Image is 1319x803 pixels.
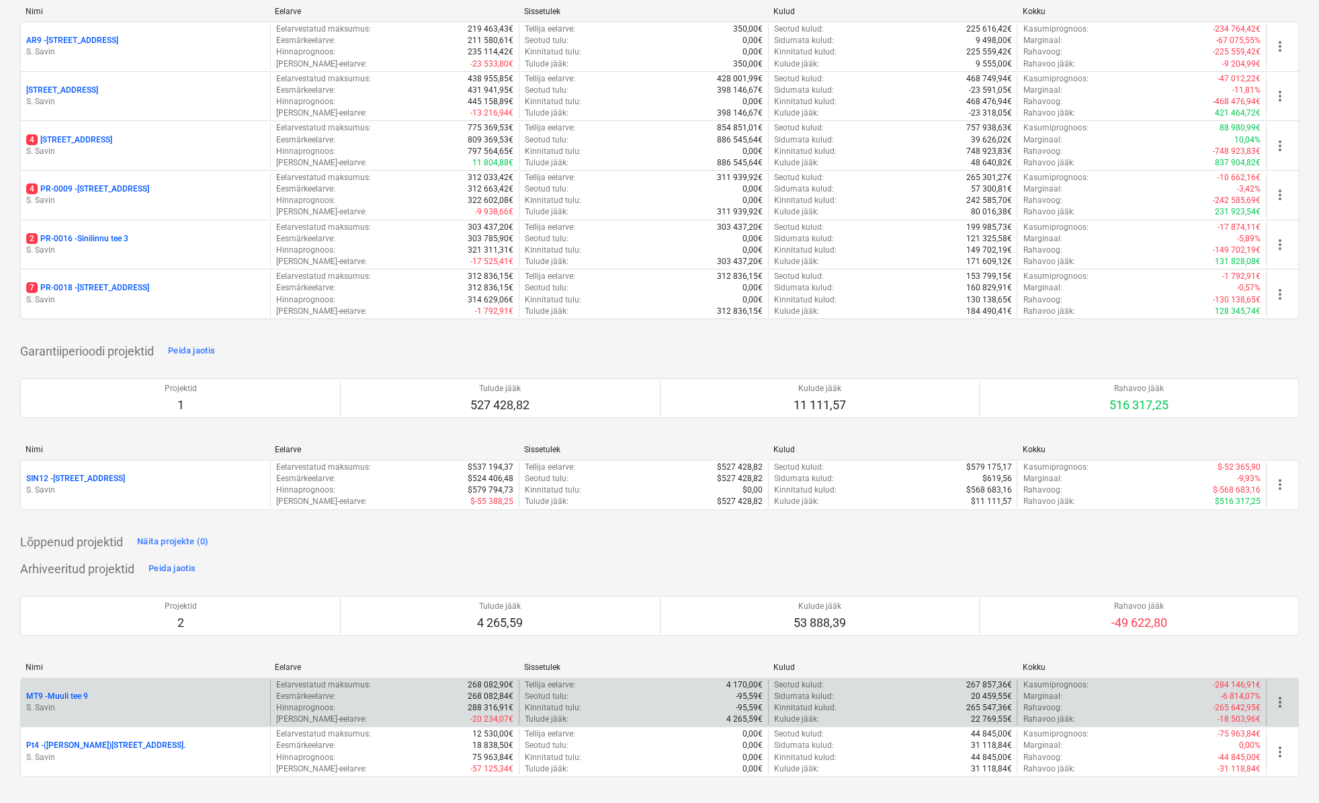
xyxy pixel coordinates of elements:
[525,122,575,134] p: Tellija eelarve :
[468,462,513,473] p: $537 194,37
[26,473,265,496] div: SIN12 -[STREET_ADDRESS]S. Savin
[1218,222,1261,233] p: -17 874,11€
[26,740,265,763] div: Pt4 -([PERSON_NAME])[STREET_ADDRESS].S. Savin
[774,46,837,58] p: Kinnitatud kulud :
[468,46,513,58] p: 235 114,42€
[165,341,218,362] button: Peida jaotis
[966,484,1011,496] p: $568 683,16
[1218,462,1261,473] p: $-52 365,90
[1237,282,1261,294] p: -0,57%
[1213,46,1261,58] p: -225 559,42€
[276,146,335,157] p: Hinnaprognoos :
[774,222,824,233] p: Seotud kulud :
[26,183,149,195] p: PR-0009 - [STREET_ADDRESS]
[975,58,1011,70] p: 9 555,00€
[774,245,837,256] p: Kinnitatud kulud :
[26,233,265,256] div: 2PR-0016 -Sinilinnu tee 3S. Savin
[468,233,513,245] p: 303 785,90€
[276,157,367,169] p: [PERSON_NAME]-eelarve :
[717,122,763,134] p: 854 851,01€
[525,73,575,85] p: Tellija eelarve :
[468,294,513,306] p: 314 629,06€
[1023,256,1074,267] p: Rahavoo jääk :
[717,256,763,267] p: 303 437,20€
[26,294,265,306] p: S. Savin
[525,195,581,206] p: Kinnitatud tulu :
[1023,35,1062,46] p: Marginaal :
[717,462,763,473] p: $527 428,82
[1215,496,1261,507] p: $516 317,25
[1023,146,1062,157] p: Rahavoog :
[1218,172,1261,183] p: -10 662,16€
[774,195,837,206] p: Kinnitatud kulud :
[165,615,197,631] p: 2
[525,462,575,473] p: Tellija eelarve :
[966,294,1011,306] p: 130 138,65€
[970,496,1011,507] p: $11 111,57
[717,473,763,484] p: $527 428,82
[468,473,513,484] p: $524 406,48
[1023,85,1062,96] p: Marginaal :
[276,233,335,245] p: Eesmärkeelarve :
[1272,237,1288,253] span: more_vert
[275,7,513,16] div: Eelarve
[1023,172,1088,183] p: Kasumiprognoos :
[774,183,834,195] p: Sidumata kulud :
[525,484,581,496] p: Kinnitatud tulu :
[468,172,513,183] p: 312 033,42€
[525,233,568,245] p: Seotud tulu :
[966,96,1011,108] p: 468 476,94€
[26,484,265,496] p: S. Savin
[165,397,197,413] p: 1
[1222,58,1261,70] p: -9 204,99€
[1111,615,1166,631] p: -49 622,80
[733,24,763,35] p: 350,00€
[717,306,763,317] p: 312 836,15€
[975,35,1011,46] p: 9 498,00€
[276,206,367,218] p: [PERSON_NAME]-eelarve :
[26,85,265,108] div: [STREET_ADDRESS]S. Savin
[1213,146,1261,157] p: -748 923,83€
[20,343,154,360] p: Garantiiperioodi projektid
[774,146,837,157] p: Kinnitatud kulud :
[1023,233,1062,245] p: Marginaal :
[276,24,371,35] p: Eelarvestatud maksumus :
[525,96,581,108] p: Kinnitatud tulu :
[165,601,197,612] p: Projektid
[276,46,335,58] p: Hinnaprognoos :
[470,256,513,267] p: -17 525,41€
[26,691,88,702] p: MT9 - Muuli tee 9
[524,445,763,454] div: Sissetulek
[525,496,568,507] p: Tulude jääk :
[525,172,575,183] p: Tellija eelarve :
[468,96,513,108] p: 445 158,89€
[966,462,1011,473] p: $579 175,17
[1023,108,1074,119] p: Rahavoo jääk :
[966,24,1011,35] p: 225 616,42€
[26,282,265,305] div: 7PR-0018 -[STREET_ADDRESS]S. Savin
[276,58,367,70] p: [PERSON_NAME]-eelarve :
[26,473,125,484] p: SIN12 - [STREET_ADDRESS]
[26,146,265,157] p: S. Savin
[477,615,523,631] p: 4 265,59
[468,24,513,35] p: 219 463,43€
[742,282,763,294] p: 0,00€
[470,496,513,507] p: $-55 388,25
[1023,484,1062,496] p: Rahavoog :
[524,7,763,16] div: Sissetulek
[717,157,763,169] p: 886 545,64€
[774,35,834,46] p: Sidumata kulud :
[470,108,513,119] p: -13 216,94€
[1272,694,1288,710] span: more_vert
[468,122,513,134] p: 775 369,53€
[1213,484,1261,496] p: $-568 683,16
[276,271,371,282] p: Eelarvestatud maksumus :
[773,445,1012,454] div: Kulud
[968,85,1011,96] p: -23 591,05€
[276,108,367,119] p: [PERSON_NAME]-eelarve :
[742,195,763,206] p: 0,00€
[26,134,38,145] span: 4
[1213,245,1261,256] p: -149 702,19€
[276,195,335,206] p: Hinnaprognoos :
[1272,187,1288,203] span: more_vert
